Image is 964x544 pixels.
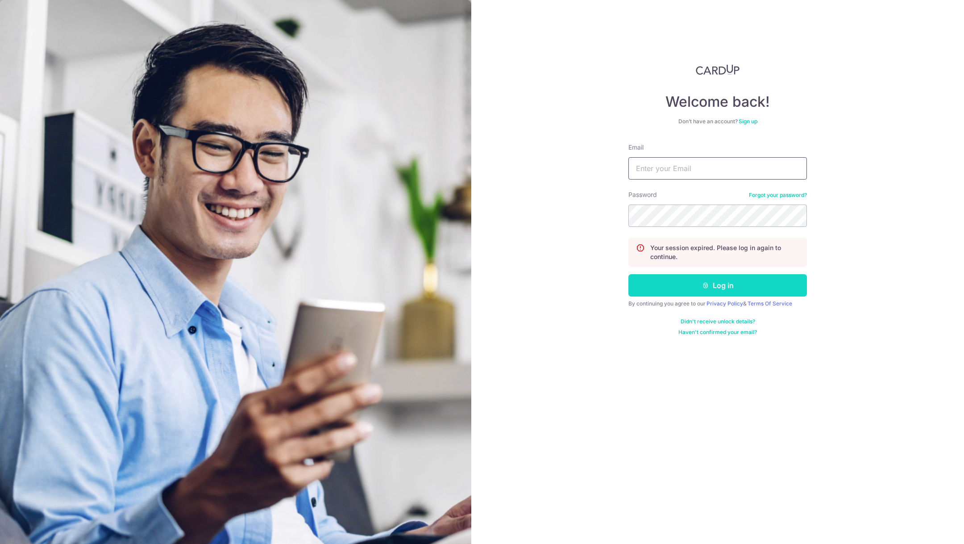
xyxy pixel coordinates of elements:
[628,93,807,111] h4: Welcome back!
[628,274,807,297] button: Log in
[681,318,755,325] a: Didn't receive unlock details?
[628,118,807,125] div: Don’t have an account?
[628,190,657,199] label: Password
[739,118,757,125] a: Sign up
[749,192,807,199] a: Forgot your password?
[628,143,644,152] label: Email
[696,64,740,75] img: CardUp Logo
[678,329,757,336] a: Haven't confirmed your email?
[628,300,807,307] div: By continuing you agree to our &
[628,157,807,180] input: Enter your Email
[748,300,792,307] a: Terms Of Service
[650,243,799,261] p: Your session expired. Please log in again to continue.
[706,300,743,307] a: Privacy Policy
